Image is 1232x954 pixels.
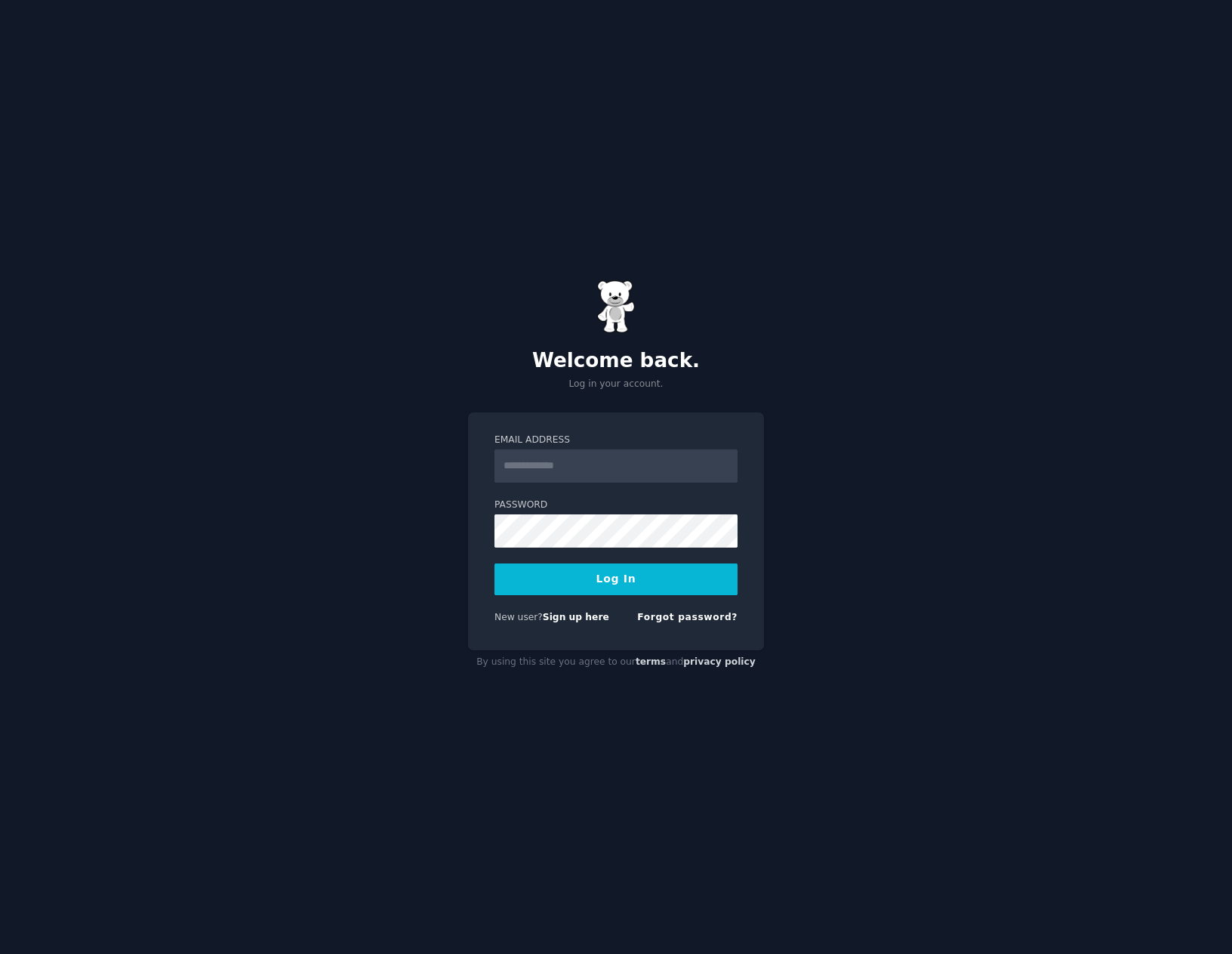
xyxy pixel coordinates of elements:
[543,612,609,622] a: Sign up here
[494,499,738,512] label: Password
[468,378,764,391] p: Log in your account.
[494,434,738,447] label: Email Address
[636,656,666,667] a: terms
[597,280,635,333] img: Gummy Bear
[494,563,738,595] button: Log In
[494,612,543,622] span: New user?
[683,656,756,667] a: privacy policy
[468,650,764,675] div: By using this site you agree to our and
[468,349,764,373] h2: Welcome back.
[637,612,738,622] a: Forgot password?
